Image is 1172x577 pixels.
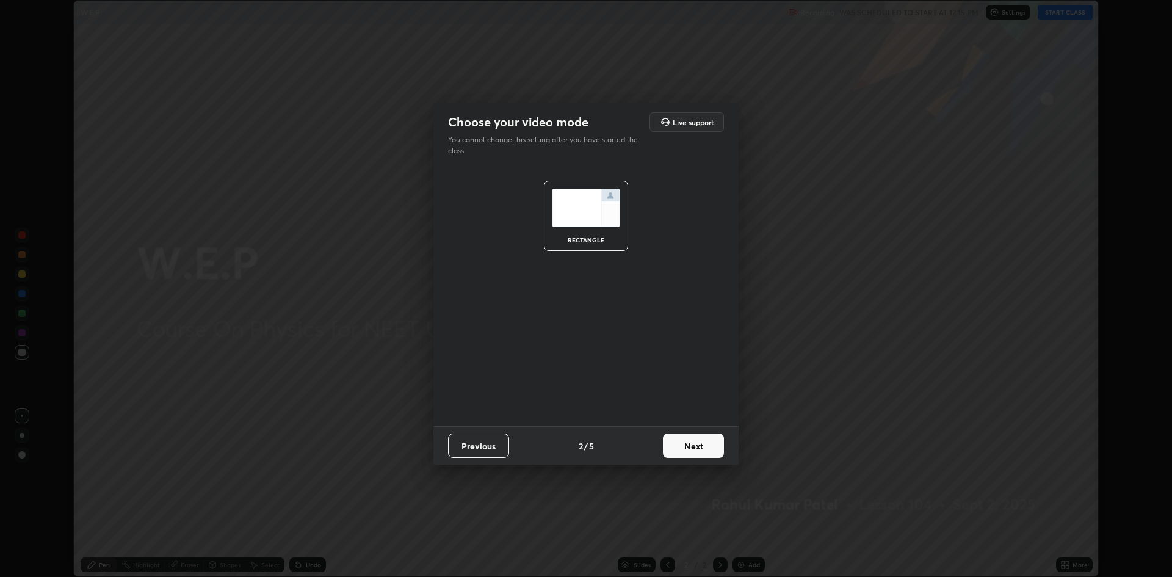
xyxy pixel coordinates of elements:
[673,118,714,126] h5: Live support
[448,134,646,156] p: You cannot change this setting after you have started the class
[448,434,509,458] button: Previous
[552,189,620,227] img: normalScreenIcon.ae25ed63.svg
[663,434,724,458] button: Next
[584,440,588,452] h4: /
[448,114,588,130] h2: Choose your video mode
[589,440,594,452] h4: 5
[579,440,583,452] h4: 2
[562,237,610,243] div: rectangle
